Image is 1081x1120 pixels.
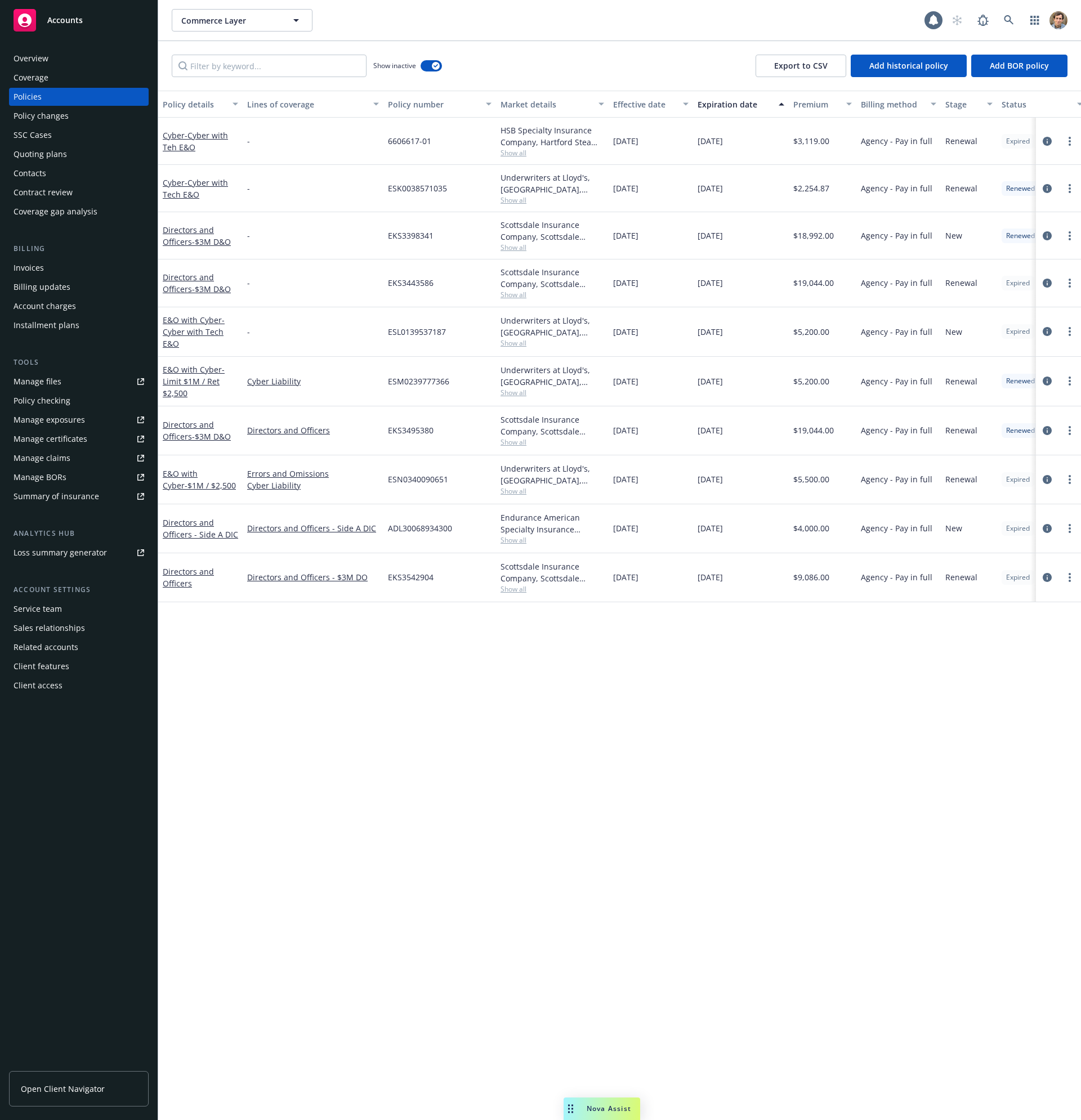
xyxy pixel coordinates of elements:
a: E&O with Cyber [163,364,225,398]
span: Show all [501,388,604,397]
a: Manage claims [9,449,149,467]
div: Manage BORs [14,468,66,486]
div: Manage certificates [14,430,87,448]
a: Manage exposures [9,411,149,429]
button: Effective date [609,91,693,118]
a: more [1063,182,1076,195]
a: Cyber Liability [247,480,379,491]
div: Contract review [14,183,73,201]
a: Manage files [9,373,149,391]
a: circleInformation [1040,325,1054,338]
a: Summary of insurance [9,487,149,505]
span: [DATE] [613,326,638,338]
a: circleInformation [1040,522,1054,535]
span: Show inactive [373,61,416,70]
span: Renewal [945,571,977,583]
span: Accounts [47,16,83,25]
span: Expired [1006,572,1030,583]
span: Renewed [1006,231,1035,241]
div: Loss summary generator [14,544,107,562]
span: - [247,182,250,194]
a: Billing updates [9,278,149,296]
span: [DATE] [698,522,723,534]
span: [DATE] [698,375,723,387]
button: Expiration date [693,91,789,118]
a: Related accounts [9,638,149,656]
span: Show all [501,243,604,252]
a: more [1063,135,1076,148]
span: [DATE] [698,135,723,147]
a: Coverage [9,69,149,87]
a: more [1063,229,1076,243]
span: - [247,326,250,338]
button: Add historical policy [851,55,967,77]
span: Expired [1006,326,1030,337]
button: Add BOR policy [971,55,1067,77]
a: Directors and Officers [247,424,379,436]
span: $9,086.00 [793,571,829,583]
span: EKS3542904 [388,571,434,583]
span: Expired [1006,278,1030,288]
a: Directors and Officers [163,566,214,589]
span: Renewal [945,182,977,194]
a: more [1063,424,1076,437]
span: ADL30068934300 [388,522,452,534]
a: more [1063,276,1076,290]
button: Billing method [856,91,941,118]
span: [DATE] [613,473,638,485]
div: Policy number [388,98,479,110]
a: Loss summary generator [9,544,149,562]
a: circleInformation [1040,473,1054,486]
span: $5,200.00 [793,326,829,338]
span: Show all [501,338,604,348]
div: Status [1002,98,1070,110]
div: Account charges [14,297,76,315]
span: Renewed [1006,183,1035,194]
span: Add historical policy [869,60,948,71]
div: Installment plans [14,316,79,334]
span: 6606617-01 [388,135,431,147]
a: more [1063,374,1076,388]
a: Installment plans [9,316,149,334]
a: Account charges [9,297,149,315]
span: [DATE] [613,277,638,289]
span: EKS3443586 [388,277,434,289]
a: Contract review [9,183,149,201]
a: Client access [9,677,149,695]
span: Renewal [945,424,977,436]
a: Directors and Officers [163,225,231,247]
div: Underwriters at Lloyd's, [GEOGRAPHIC_DATA], [PERSON_NAME] of London, CRC Group [501,172,604,195]
span: [DATE] [698,571,723,583]
a: Coverage gap analysis [9,203,149,221]
div: Summary of insurance [14,487,99,505]
span: Expired [1006,474,1030,485]
span: $2,254.87 [793,182,829,194]
div: Billing [9,243,149,254]
div: Account settings [9,584,149,595]
span: Renewal [945,375,977,387]
a: circleInformation [1040,424,1054,437]
a: Directors and Officers - $3M DO [247,571,379,583]
span: Expired [1006,136,1030,146]
div: Stage [945,98,980,110]
div: Endurance American Specialty Insurance Company, Sompo International, CRC Group [501,512,604,535]
a: circleInformation [1040,571,1054,584]
div: Tools [9,357,149,368]
div: Effective date [613,98,676,110]
div: Scottsdale Insurance Company, Scottsdale Insurance Company (Nationwide), CRC Group [501,266,604,290]
span: [DATE] [698,277,723,289]
span: Show all [501,486,604,496]
div: Market details [501,98,592,110]
span: [DATE] [613,375,638,387]
span: Agency - Pay in full [861,571,932,583]
span: - Cyber with Tech E&O [163,315,225,349]
span: ESM0239777366 [388,375,449,387]
div: Drag to move [564,1097,578,1120]
div: Underwriters at Lloyd's, [GEOGRAPHIC_DATA], [PERSON_NAME] of London, CFC Underwriting, CRC Group [501,463,604,486]
a: Manage certificates [9,430,149,448]
a: more [1063,325,1076,338]
span: - $3M D&O [192,431,231,442]
div: Billing updates [14,278,70,296]
div: Scottsdale Insurance Company, Scottsdale Insurance Company (Nationwide), CRC Group [501,414,604,437]
span: Agency - Pay in full [861,182,932,194]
